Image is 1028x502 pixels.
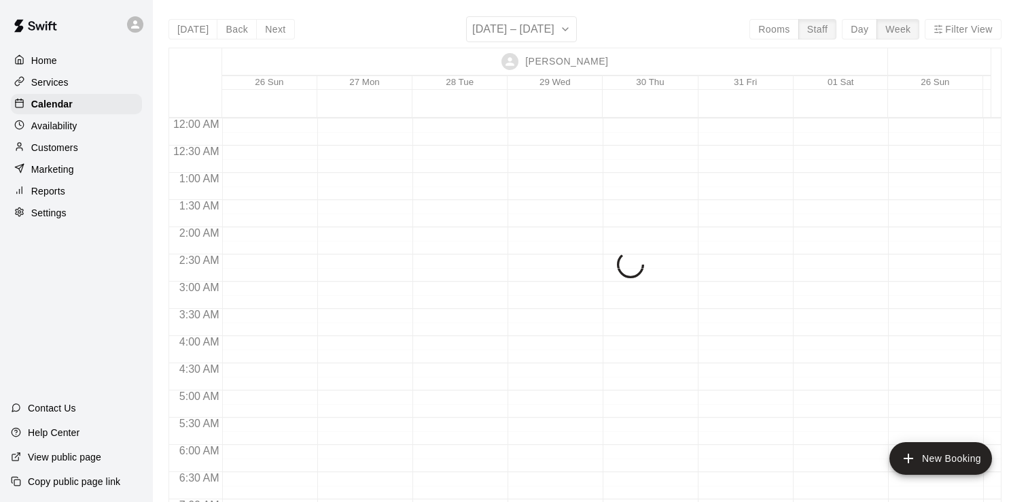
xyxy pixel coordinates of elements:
[176,254,223,266] span: 2:30 AM
[176,309,223,320] span: 3:30 AM
[176,363,223,375] span: 4:30 AM
[170,146,223,157] span: 12:30 AM
[11,203,142,223] a: Settings
[539,77,571,87] button: 29 Wed
[349,77,379,87] button: 27 Mon
[11,181,142,201] a: Reports
[170,118,223,130] span: 12:00 AM
[734,77,757,87] button: 31 Fri
[31,54,57,67] p: Home
[31,97,73,111] p: Calendar
[28,450,101,464] p: View public page
[31,76,69,89] p: Services
[176,390,223,402] span: 5:00 AM
[525,54,608,69] p: [PERSON_NAME]
[11,72,142,93] a: Services
[176,227,223,239] span: 2:00 AM
[28,401,76,415] p: Contact Us
[28,426,79,439] p: Help Center
[921,77,949,87] button: 26 Sun
[176,336,223,348] span: 4:00 AM
[31,119,77,133] p: Availability
[636,77,664,87] button: 30 Thu
[828,77,854,87] button: 01 Sat
[28,475,120,488] p: Copy public page link
[176,418,223,429] span: 5:30 AM
[446,77,474,87] button: 28 Tue
[31,163,74,176] p: Marketing
[255,77,283,87] button: 26 Sun
[889,442,992,475] button: add
[11,159,142,180] a: Marketing
[176,200,223,212] span: 1:30 AM
[31,206,67,220] p: Settings
[11,137,142,158] a: Customers
[176,472,223,484] span: 6:30 AM
[31,141,78,154] p: Customers
[11,94,142,114] a: Calendar
[176,445,223,456] span: 6:00 AM
[11,116,142,136] a: Availability
[31,184,65,198] p: Reports
[11,50,142,71] a: Home
[176,173,223,184] span: 1:00 AM
[176,282,223,293] span: 3:00 AM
